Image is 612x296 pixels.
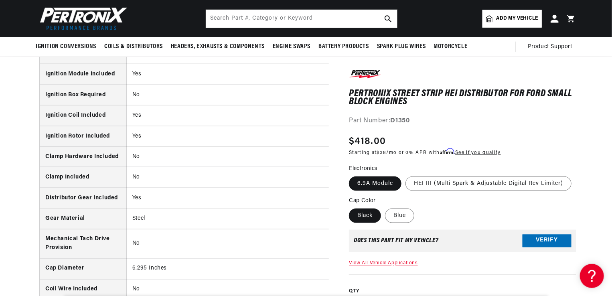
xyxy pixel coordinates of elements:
span: Ignition Conversions [36,43,96,51]
span: Spark Plug Wires [377,43,426,51]
td: Yes [126,105,329,126]
th: Cap Diameter [40,259,126,279]
span: Battery Products [318,43,369,51]
legend: Cap Color [349,196,377,205]
div: Does This part fit My vehicle? [354,237,438,244]
strong: D1350 [391,118,410,124]
span: Coils & Distributors [104,43,163,51]
summary: Motorcycle [430,37,471,56]
label: QTY [349,288,576,295]
span: Add my vehicle [496,15,538,22]
th: Ignition Rotor Included [40,126,126,146]
td: No [126,85,329,105]
summary: Engine Swaps [269,37,314,56]
img: Pertronix [36,5,128,32]
div: Part Number: [349,116,576,126]
td: No [126,167,329,188]
th: Clamp Included [40,167,126,188]
span: Headers, Exhausts & Components [171,43,265,51]
p: Starting at /mo or 0% APR with . [349,148,501,156]
summary: Headers, Exhausts & Components [167,37,269,56]
button: Verify [523,234,571,247]
legend: Electronics [349,164,378,172]
th: Gear Material [40,209,126,229]
summary: Spark Plug Wires [373,37,430,56]
label: HEI III (Multi Spark & Adjustable Digital Rev Limiter) [405,176,571,191]
button: search button [379,10,397,28]
th: Ignition Module Included [40,64,126,85]
a: View All Vehicle Applications [349,261,417,266]
td: Yes [126,188,329,208]
label: Black [349,208,381,223]
th: Distributor Gear Included [40,188,126,208]
h1: PerTronix Street Strip HEI Distributor for Ford Small Block Engines [349,89,576,106]
summary: Coils & Distributors [100,37,167,56]
th: Mechanical Tach Drive Provision [40,229,126,259]
td: Yes [126,126,329,146]
td: 6.295 Inches [126,259,329,279]
span: Motorcycle [434,43,467,51]
a: Add my vehicle [482,10,542,28]
th: Ignition Box Required [40,85,126,105]
td: No [126,147,329,167]
label: Blue [385,208,414,223]
span: Product Support [528,43,572,51]
summary: Battery Products [314,37,373,56]
span: Engine Swaps [273,43,310,51]
span: Affirm [440,148,454,154]
td: Yes [126,64,329,85]
span: $418.00 [349,134,386,148]
input: Search Part #, Category or Keyword [206,10,397,28]
a: See if you qualify - Learn more about Affirm Financing (opens in modal) [455,150,501,155]
label: 6.9A Module [349,176,401,191]
td: No [126,229,329,259]
summary: Product Support [528,37,576,57]
th: Ignition Coil Included [40,105,126,126]
th: Clamp Hardware Included [40,147,126,167]
td: Steel [126,209,329,229]
span: $38 [377,150,387,155]
summary: Ignition Conversions [36,37,100,56]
